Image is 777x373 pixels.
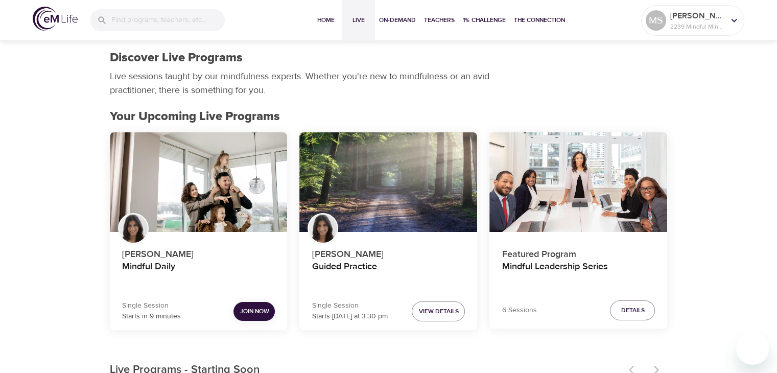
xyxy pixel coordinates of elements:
[312,300,387,311] p: Single Session
[346,15,371,26] span: Live
[502,305,536,316] p: 6 Sessions
[670,10,724,22] p: [PERSON_NAME]
[233,302,275,321] button: Join Now
[122,261,275,286] h4: Mindful Daily
[312,261,465,286] h4: Guided Practice
[122,311,181,322] p: Starts in 9 minutes
[111,9,225,31] input: Find programs, teachers, etc...
[621,305,644,316] span: Details
[33,7,78,31] img: logo
[110,109,668,124] h2: Your Upcoming Live Programs
[736,332,769,365] iframe: Button to launch messaging window
[299,132,477,232] button: Guided Practice
[314,15,338,26] span: Home
[514,15,565,26] span: The Connection
[463,15,506,26] span: 1% Challenge
[418,306,458,317] span: View Details
[489,132,667,232] button: Mindful Leadership Series
[312,243,465,261] p: [PERSON_NAME]
[412,301,465,321] button: View Details
[502,243,655,261] p: Featured Program
[110,69,493,97] p: Live sessions taught by our mindfulness experts. Whether you're new to mindfulness or an avid pra...
[110,132,288,232] button: Mindful Daily
[122,300,181,311] p: Single Session
[502,261,655,286] h4: Mindful Leadership Series
[312,311,387,322] p: Starts [DATE] at 3:30 pm
[424,15,455,26] span: Teachers
[646,10,666,31] div: MS
[610,300,655,320] button: Details
[122,243,275,261] p: [PERSON_NAME]
[110,51,243,65] h1: Discover Live Programs
[379,15,416,26] span: On-Demand
[240,306,269,317] span: Join Now
[670,22,724,31] p: 2239 Mindful Minutes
